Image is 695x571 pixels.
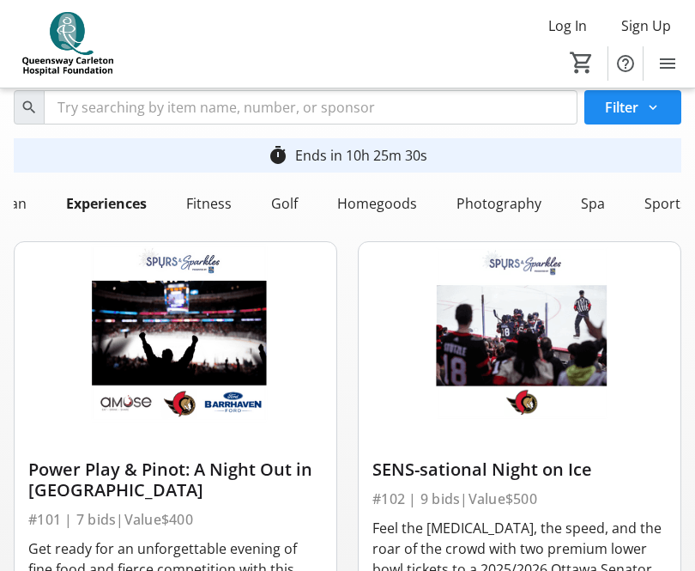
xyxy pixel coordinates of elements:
div: Ends in 10h 25m 30s [295,145,427,166]
div: Fitness [179,186,239,221]
input: Try searching by item name, number, or sponsor [44,90,577,125]
button: Help [608,46,643,81]
button: Cart [566,47,597,78]
span: Log In [548,15,587,36]
div: Power Play & Pinot: A Night Out in [GEOGRAPHIC_DATA] [28,459,323,501]
button: Log In [535,12,601,39]
div: Spa [574,186,612,221]
img: QCH Foundation's Logo [10,12,124,76]
span: Filter [605,97,638,118]
div: Photography [450,186,548,221]
div: Sports [638,186,694,221]
img: SENS-sational Night on Ice [359,242,680,423]
span: Sign Up [621,15,671,36]
img: Power Play & Pinot: A Night Out in Ottawa [15,242,336,423]
div: #101 | 7 bids | Value $400 [28,507,323,532]
button: Sign Up [607,12,685,39]
div: Experiences [59,186,154,221]
div: SENS-sational Night on Ice [372,459,667,480]
div: Homegoods [330,186,424,221]
button: Menu [650,46,685,81]
div: Golf [264,186,305,221]
button: Filter [584,90,681,125]
mat-icon: timer_outline [268,145,288,166]
div: #102 | 9 bids | Value $500 [372,487,667,511]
